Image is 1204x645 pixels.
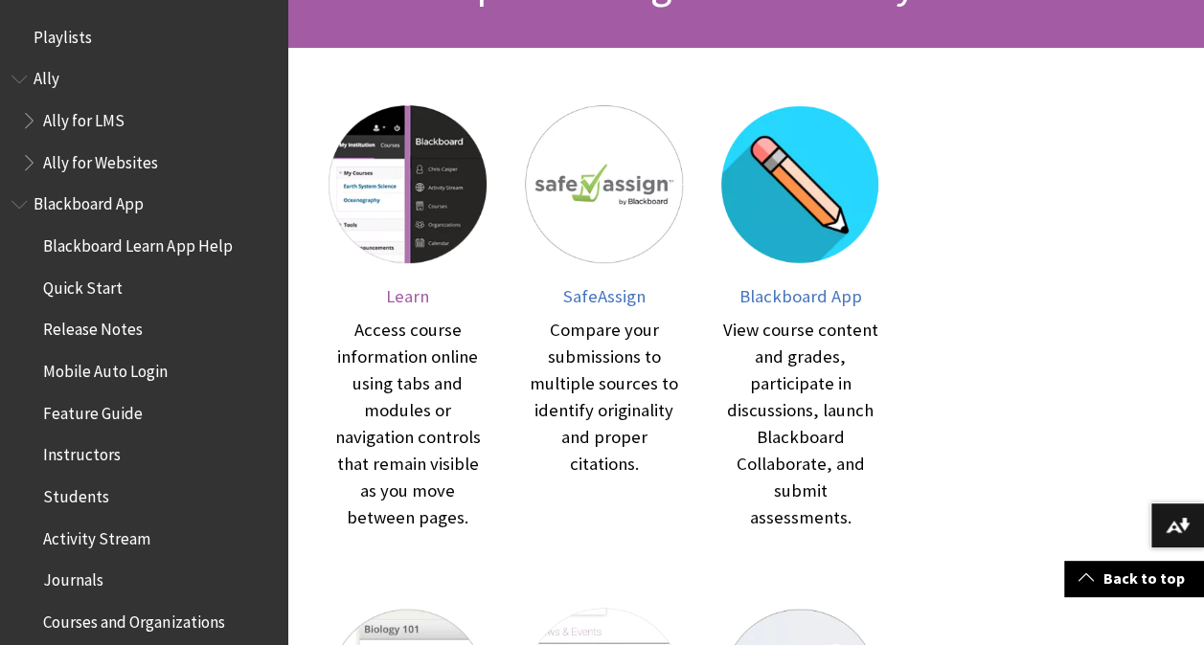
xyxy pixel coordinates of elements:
span: Learn [386,285,429,307]
div: Compare your submissions to multiple sources to identify originality and proper citations. [525,317,683,478]
span: Ally for LMS [43,104,125,130]
span: Instructors [43,439,121,465]
span: Blackboard Learn App Help [43,230,232,256]
span: Mobile Auto Login [43,355,168,381]
span: Courses and Organizations [43,606,224,632]
span: Playlists [34,21,92,47]
span: Students [43,480,109,506]
span: Quick Start [43,272,123,298]
nav: Book outline for Anthology Ally Help [11,63,276,179]
span: Journals [43,565,103,590]
span: Release Notes [43,314,143,340]
a: Back to top [1064,561,1204,596]
div: Access course information online using tabs and modules or navigation controls that remain visibl... [329,317,487,531]
span: Feature Guide [43,397,143,423]
span: Blackboard App [738,285,861,307]
a: Learn Learn Access course information online using tabs and modules or navigation controls that r... [329,105,487,531]
span: Ally [34,63,59,89]
span: Ally for Websites [43,146,158,172]
span: Blackboard App [34,189,144,214]
img: Blackboard App [721,105,879,263]
img: Learn [329,105,487,263]
img: SafeAssign [525,105,683,263]
span: Activity Stream [43,523,150,548]
div: View course content and grades, participate in discussions, launch Blackboard Collaborate, and su... [721,317,879,531]
a: SafeAssign SafeAssign Compare your submissions to multiple sources to identify originality and pr... [525,105,683,531]
a: Blackboard App Blackboard App View course content and grades, participate in discussions, launch ... [721,105,879,531]
nav: Book outline for Playlists [11,21,276,54]
span: SafeAssign [562,285,645,307]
